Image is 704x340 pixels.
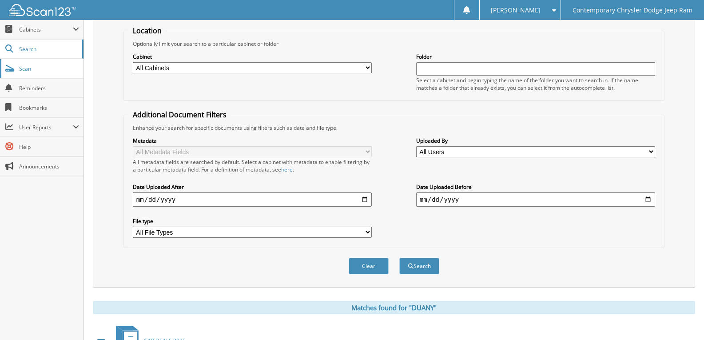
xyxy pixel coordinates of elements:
span: Bookmarks [19,104,79,112]
button: Search [399,258,439,274]
label: Folder [416,53,655,60]
a: here [281,166,293,173]
label: Date Uploaded Before [416,183,655,191]
button: Clear [349,258,389,274]
img: scan123-logo-white.svg [9,4,76,16]
span: Help [19,143,79,151]
label: Uploaded By [416,137,655,144]
span: User Reports [19,124,73,131]
div: Optionally limit your search to a particular cabinet or folder [128,40,660,48]
legend: Location [128,26,166,36]
label: Metadata [133,137,372,144]
input: start [133,192,372,207]
div: Select a cabinet and begin typing the name of the folder you want to search in. If the name match... [416,76,655,92]
label: Cabinet [133,53,372,60]
span: Search [19,45,78,53]
span: Announcements [19,163,79,170]
span: Cabinets [19,26,73,33]
div: Matches found for "DUANY" [93,301,695,314]
div: All metadata fields are searched by default. Select a cabinet with metadata to enable filtering b... [133,158,372,173]
span: Contemporary Chrysler Dodge Jeep Ram [573,8,692,13]
label: File type [133,217,372,225]
span: [PERSON_NAME] [491,8,541,13]
legend: Additional Document Filters [128,110,231,120]
span: Scan [19,65,79,72]
input: end [416,192,655,207]
label: Date Uploaded After [133,183,372,191]
span: Reminders [19,84,79,92]
div: Enhance your search for specific documents using filters such as date and file type. [128,124,660,132]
